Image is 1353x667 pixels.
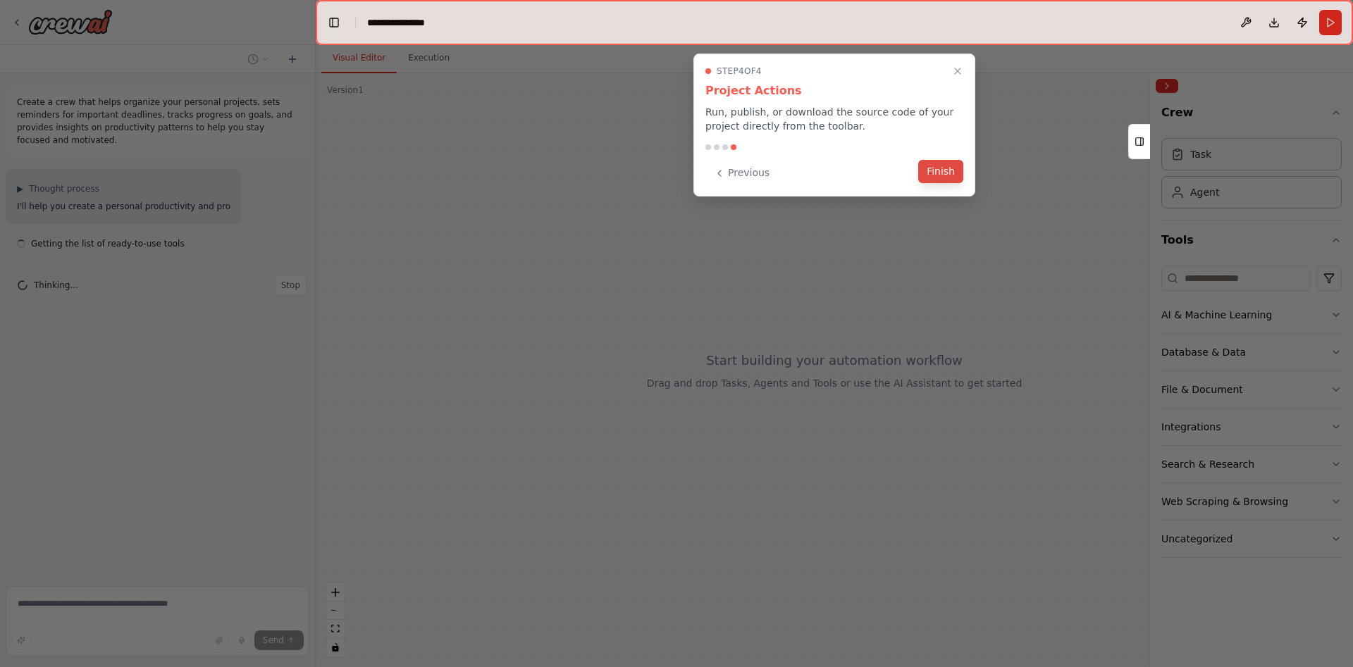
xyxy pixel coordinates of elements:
button: Previous [705,161,778,185]
h3: Project Actions [705,82,963,99]
p: Run, publish, or download the source code of your project directly from the toolbar. [705,105,963,133]
button: Finish [918,160,963,183]
span: Step 4 of 4 [717,66,762,77]
button: Close walkthrough [949,63,966,80]
button: Hide left sidebar [324,13,344,32]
